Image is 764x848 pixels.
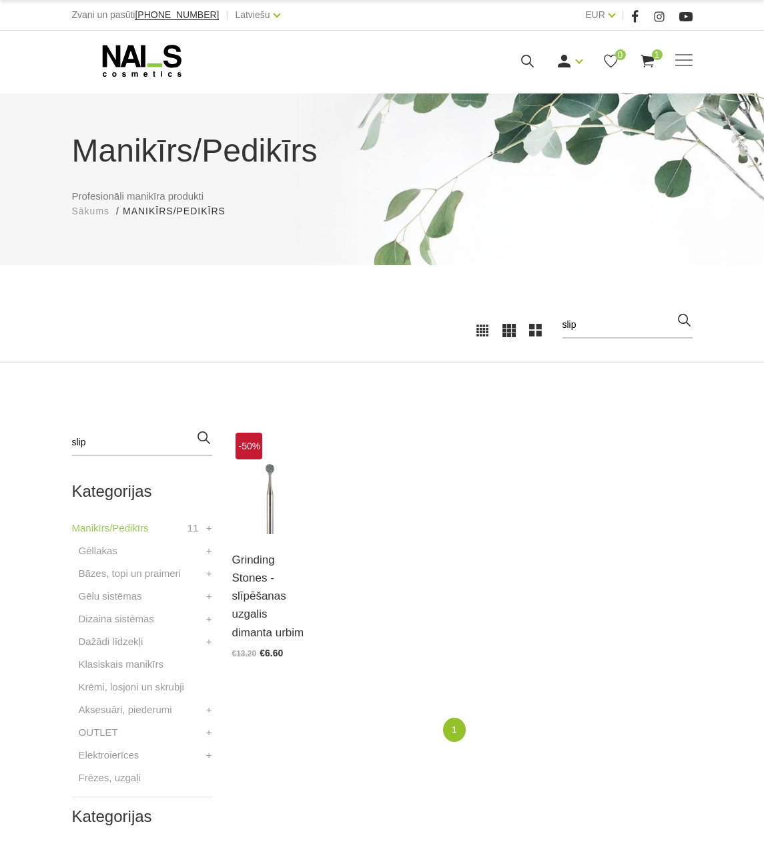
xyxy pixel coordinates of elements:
[206,520,212,536] a: +
[187,520,199,536] span: 11
[79,702,172,718] a: Aksesuāri, piederumi
[72,204,110,218] a: Sākums
[79,566,181,582] a: Bāzes, topi un praimeri
[206,566,212,582] a: +
[135,9,219,20] span: [PHONE_NUMBER]
[562,312,693,339] input: Meklēt produktus ...
[79,724,118,740] a: OUTLET
[72,483,212,500] h2: Kategorijas
[585,7,605,23] a: EUR
[232,429,308,534] img: Description
[206,747,212,763] a: +
[206,702,212,718] a: +
[206,634,212,650] a: +
[72,7,220,23] div: Zvani un pasūti
[443,718,466,743] a: 1
[615,49,626,60] span: 0
[652,49,663,60] span: 1
[603,53,619,69] a: 0
[135,10,219,20] a: [PHONE_NUMBER]
[79,634,143,650] a: Dažādi līdzekļi
[79,611,154,627] a: Dizaina sistēmas
[232,551,308,642] a: Grinding Stones - slīpēšanas uzgalis dimanta urbim
[235,7,270,23] a: Latviešu
[226,7,228,23] span: |
[236,433,262,459] span: -50%
[79,747,139,763] a: Elektroierīces
[232,649,257,658] span: €13.20
[79,770,141,786] a: Frēzes, uzgaļi
[79,543,117,559] a: Gēllakas
[639,53,656,69] a: 1
[260,648,283,658] span: €6.60
[72,127,693,175] h1: Manikīrs/Pedikīrs
[622,7,625,23] span: |
[62,127,703,218] div: Profesionāli manikīra produkti
[206,611,212,627] a: +
[206,543,212,559] a: +
[79,679,184,695] a: Krēmi, losjoni un skrubji
[72,520,149,536] a: Manikīrs/Pedikīrs
[206,724,212,740] a: +
[79,656,164,672] a: Klasiskais manikīrs
[72,429,212,456] input: Meklēt produktus ...
[79,588,142,604] a: Gēlu sistēmas
[206,588,212,604] a: +
[232,718,693,743] nav: catalog-product-list
[72,206,110,216] span: Sākums
[123,204,239,218] li: Manikīrs/Pedikīrs
[72,808,212,825] h2: Kategorijas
